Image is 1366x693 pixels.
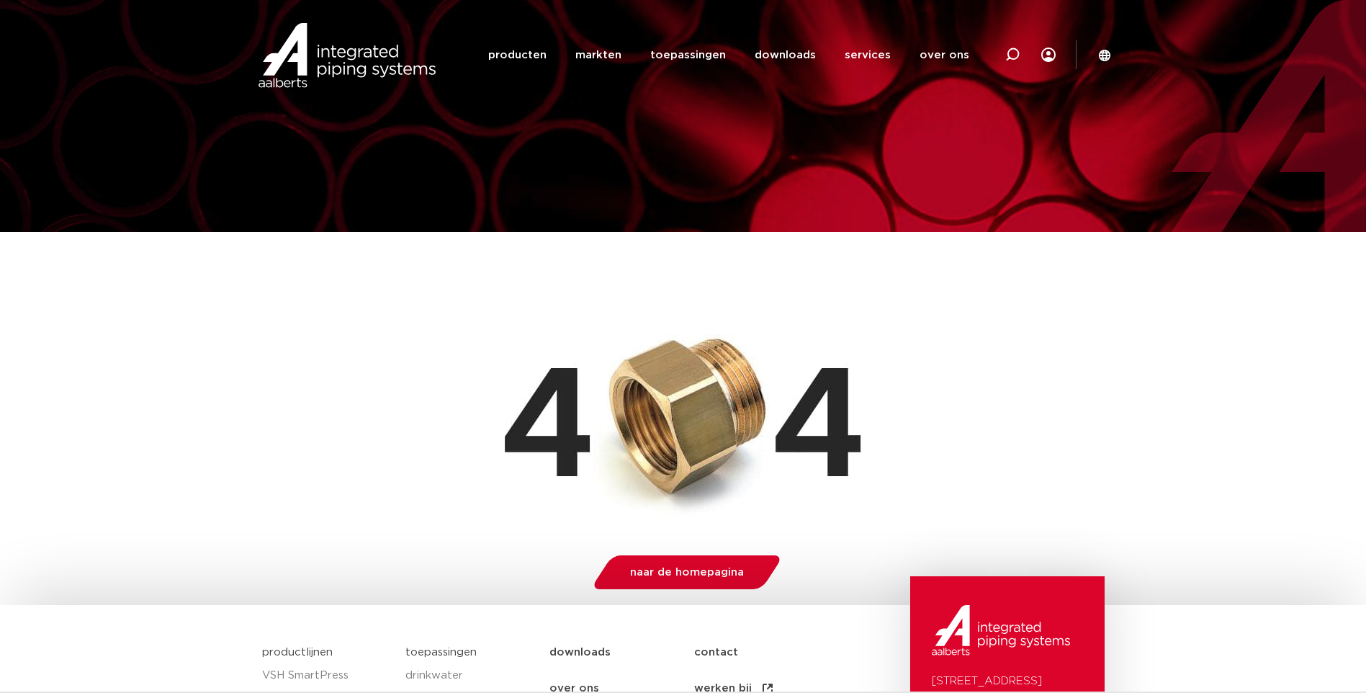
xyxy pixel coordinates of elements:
a: contact [694,635,839,671]
a: naar de homepagina [590,555,783,589]
a: productlijnen [262,647,333,658]
a: drinkwater [405,664,535,687]
a: over ons [920,27,969,83]
a: services [845,27,891,83]
nav: Menu [488,27,969,83]
a: toepassingen [650,27,726,83]
a: downloads [755,27,816,83]
a: toepassingen [405,647,477,658]
h1: Pagina niet gevonden [262,239,1105,285]
a: downloads [549,635,694,671]
a: producten [488,27,547,83]
span: naar de homepagina [630,567,744,578]
div: my IPS [1041,26,1056,84]
a: VSH SmartPress [262,664,392,687]
a: markten [575,27,621,83]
